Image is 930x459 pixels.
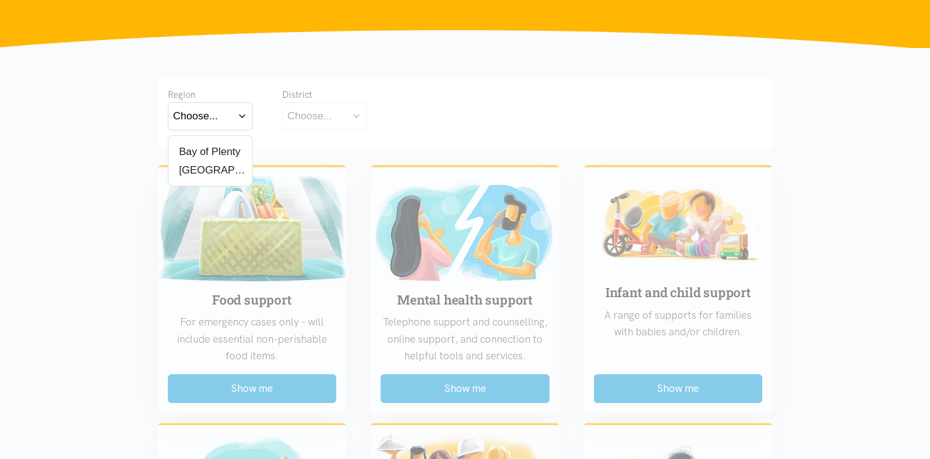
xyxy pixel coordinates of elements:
[173,162,247,178] label: [GEOGRAPHIC_DATA]
[282,102,367,130] button: Choose...
[173,144,241,159] label: Bay of Plenty
[288,108,333,124] div: Choose...
[282,87,367,102] div: District
[173,108,218,124] div: Choose...
[168,102,253,130] button: Choose...
[168,87,253,102] div: Region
